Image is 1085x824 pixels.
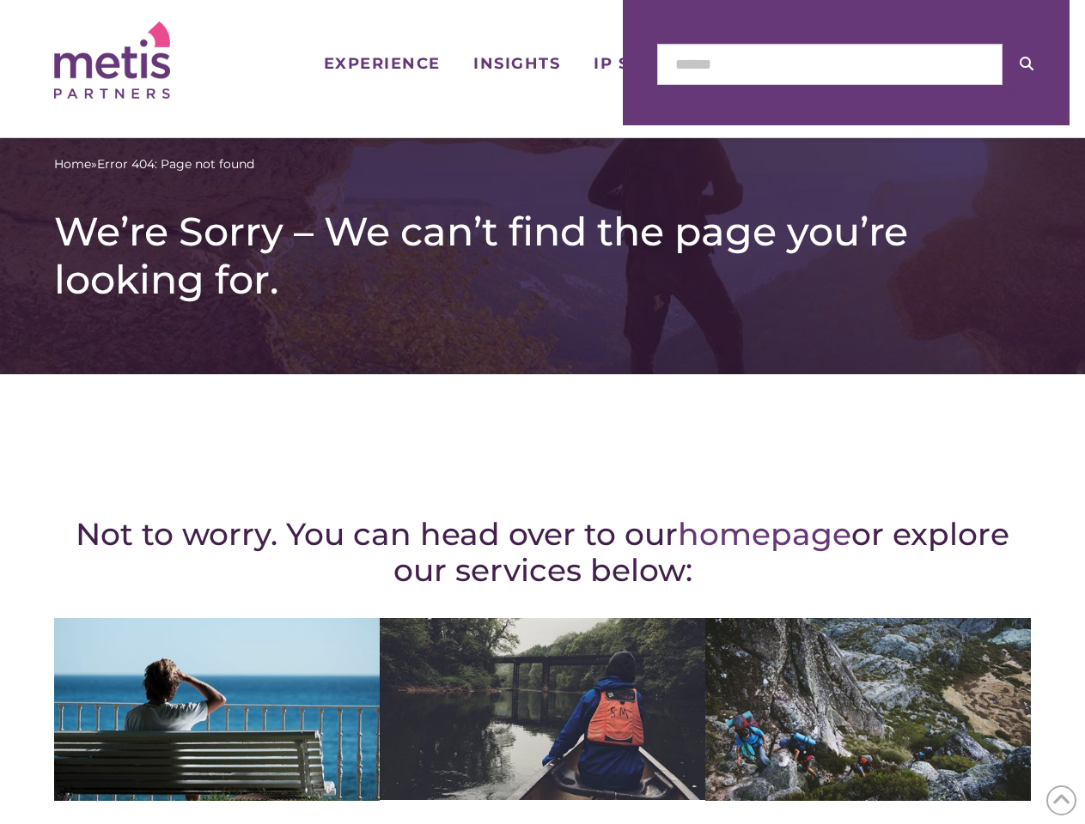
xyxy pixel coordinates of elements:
span: Back to Top [1046,785,1076,815]
span: Experience [324,56,441,71]
h2: Not to worry. You can head over to our or explore our services below: [54,516,1031,588]
span: Insights [473,56,560,71]
span: IP Sales [594,56,675,71]
img: Metis Partners [54,21,170,99]
a: homepage [678,515,851,553]
span: » [54,155,254,173]
a: Home [54,155,91,173]
h1: We’re Sorry – We can’t find the page you’re looking for. [54,208,1031,304]
span: Error 404: Page not found [97,155,254,173]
